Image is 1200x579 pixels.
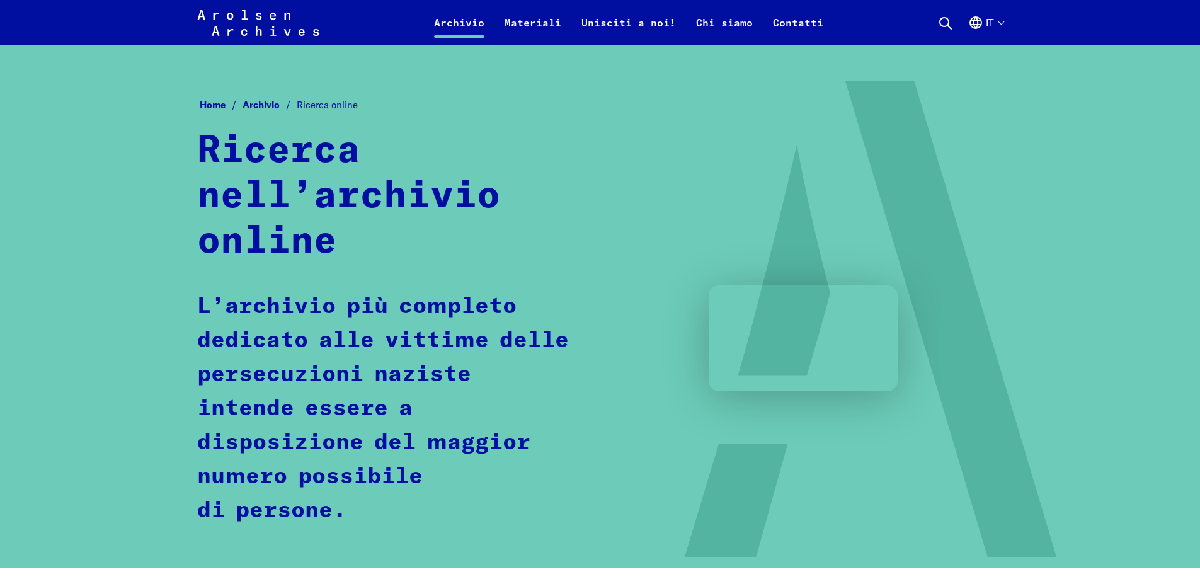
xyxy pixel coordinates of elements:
nav: Primaria [424,8,833,38]
a: Archivio [243,99,297,111]
a: Archivio [424,15,494,45]
button: Italiano, selezione lingua [968,15,1003,45]
strong: Ricerca nell’archivio online [197,132,500,261]
a: Contatti [763,15,833,45]
span: Ricerca online [297,99,358,111]
a: Chi siamo [686,15,763,45]
a: Unisciti a noi! [571,15,686,45]
p: L’archivio più completo dedicato alle vittime delle persecuzioni naziste intende essere a disposi... [197,290,578,528]
a: Home [200,99,243,111]
a: Materiali [494,15,571,45]
nav: Breadcrumb [197,96,1003,115]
